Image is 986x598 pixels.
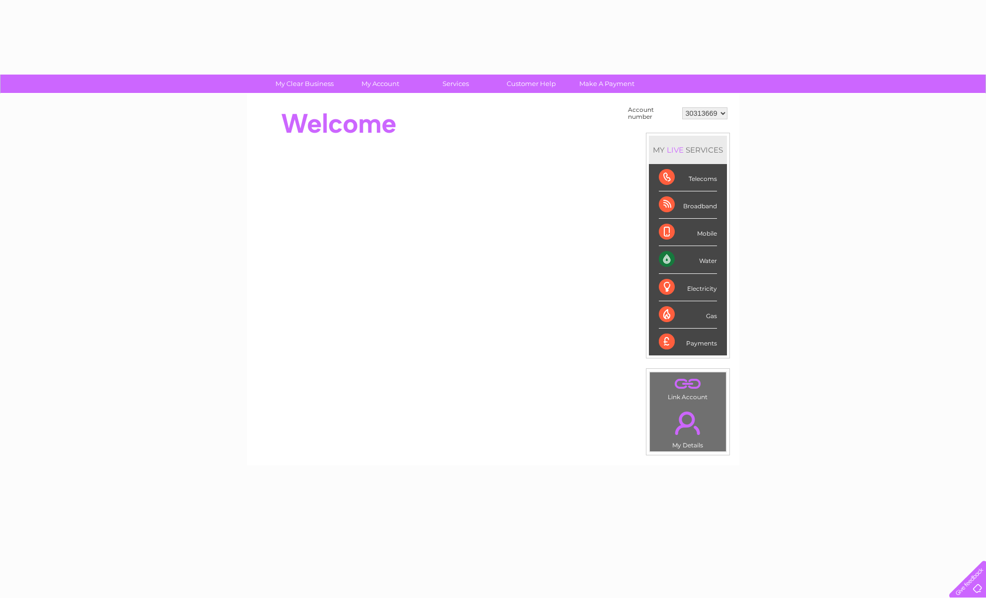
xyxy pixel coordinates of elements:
[659,164,717,191] div: Telecoms
[649,372,726,403] td: Link Account
[659,191,717,219] div: Broadband
[566,75,648,93] a: Make A Payment
[659,274,717,301] div: Electricity
[659,246,717,273] div: Water
[665,145,686,155] div: LIVE
[649,136,727,164] div: MY SERVICES
[264,75,346,93] a: My Clear Business
[652,406,723,440] a: .
[652,375,723,392] a: .
[415,75,497,93] a: Services
[490,75,572,93] a: Customer Help
[626,104,680,123] td: Account number
[649,403,726,452] td: My Details
[659,301,717,329] div: Gas
[339,75,421,93] a: My Account
[659,219,717,246] div: Mobile
[659,329,717,355] div: Payments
